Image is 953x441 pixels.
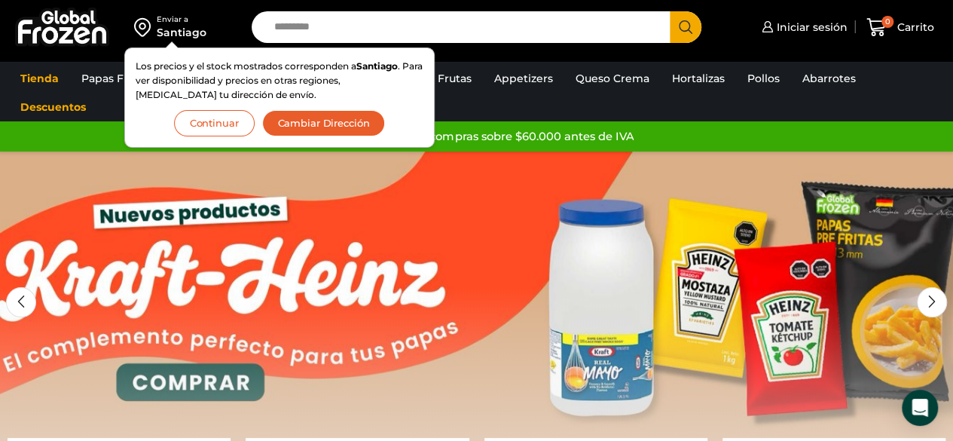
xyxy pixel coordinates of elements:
[157,14,206,25] div: Enviar a
[157,25,206,40] div: Santiago
[881,16,893,28] span: 0
[893,20,934,35] span: Carrito
[6,287,36,317] div: Previous slide
[664,64,732,93] a: Hortalizas
[356,60,398,72] strong: Santiago
[74,64,154,93] a: Papas Fritas
[134,14,157,40] img: address-field-icon.svg
[262,110,386,136] button: Cambiar Dirección
[13,64,66,93] a: Tienda
[740,64,787,93] a: Pollos
[136,59,423,103] p: Los precios y el stock mostrados corresponden a . Para ver disponibilidad y precios en otras regi...
[568,64,657,93] a: Queso Crema
[487,64,560,93] a: Appetizers
[758,12,848,42] a: Iniciar sesión
[795,64,863,93] a: Abarrotes
[902,390,938,426] div: Open Intercom Messenger
[670,11,701,43] button: Search button
[773,20,848,35] span: Iniciar sesión
[174,110,255,136] button: Continuar
[13,93,93,121] a: Descuentos
[917,287,947,317] div: Next slide
[863,10,938,45] a: 0 Carrito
